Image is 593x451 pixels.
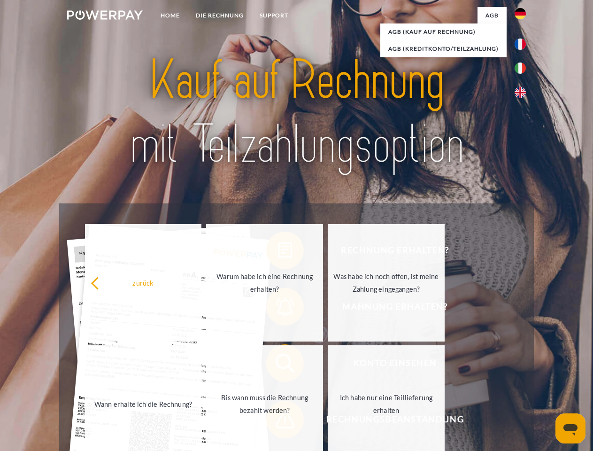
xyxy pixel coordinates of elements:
div: Bis wann muss die Rechnung bezahlt werden? [212,391,317,417]
img: de [515,8,526,19]
a: Was habe ich noch offen, ist meine Zahlung eingegangen? [328,224,445,342]
div: Wann erhalte ich die Rechnung? [91,397,196,410]
a: AGB (Kauf auf Rechnung) [380,23,507,40]
div: Warum habe ich eine Rechnung erhalten? [212,270,317,295]
a: AGB (Kreditkonto/Teilzahlung) [380,40,507,57]
img: title-powerpay_de.svg [90,45,503,180]
div: Was habe ich noch offen, ist meine Zahlung eingegangen? [333,270,439,295]
img: logo-powerpay-white.svg [67,10,143,20]
a: DIE RECHNUNG [188,7,252,24]
a: Home [153,7,188,24]
div: zurück [91,276,196,289]
img: it [515,62,526,74]
a: agb [477,7,507,24]
iframe: Schaltfläche zum Öffnen des Messaging-Fensters [555,413,585,443]
img: en [515,87,526,98]
img: fr [515,39,526,50]
div: Ich habe nur eine Teillieferung erhalten [333,391,439,417]
a: SUPPORT [252,7,296,24]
